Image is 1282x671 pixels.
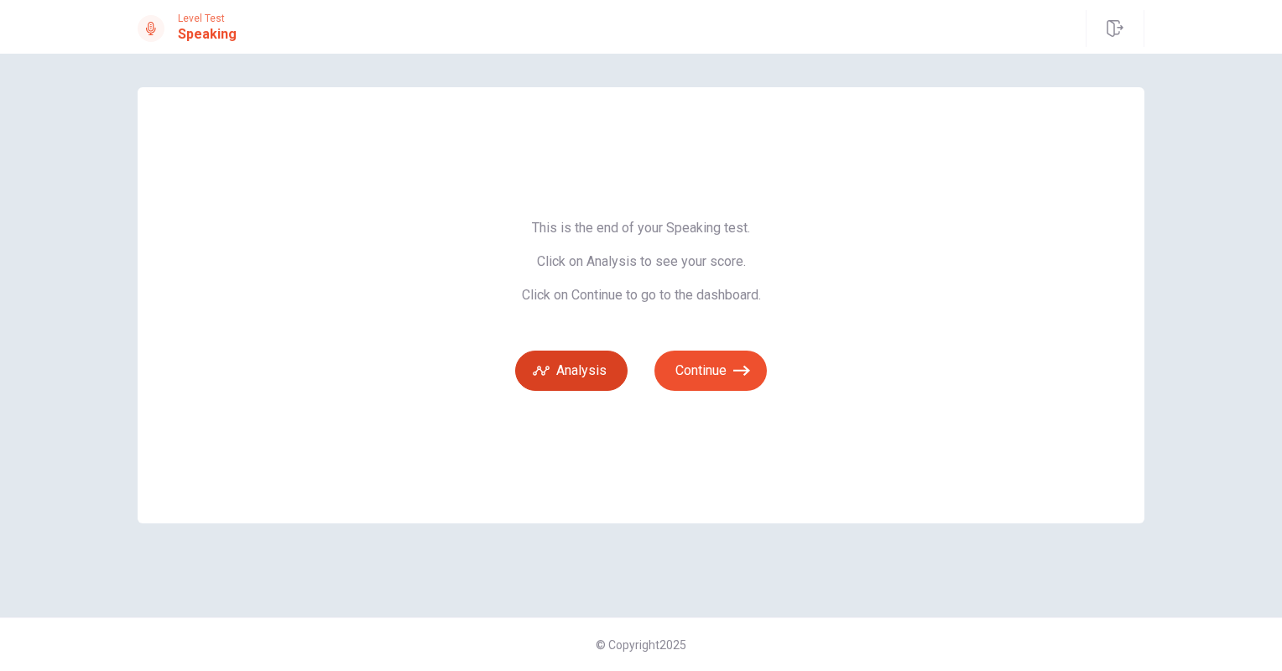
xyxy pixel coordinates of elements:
[654,351,767,391] button: Continue
[178,13,237,24] span: Level Test
[515,351,628,391] button: Analysis
[515,220,767,304] span: This is the end of your Speaking test. Click on Analysis to see your score. Click on Continue to ...
[178,24,237,44] h1: Speaking
[596,638,686,652] span: © Copyright 2025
